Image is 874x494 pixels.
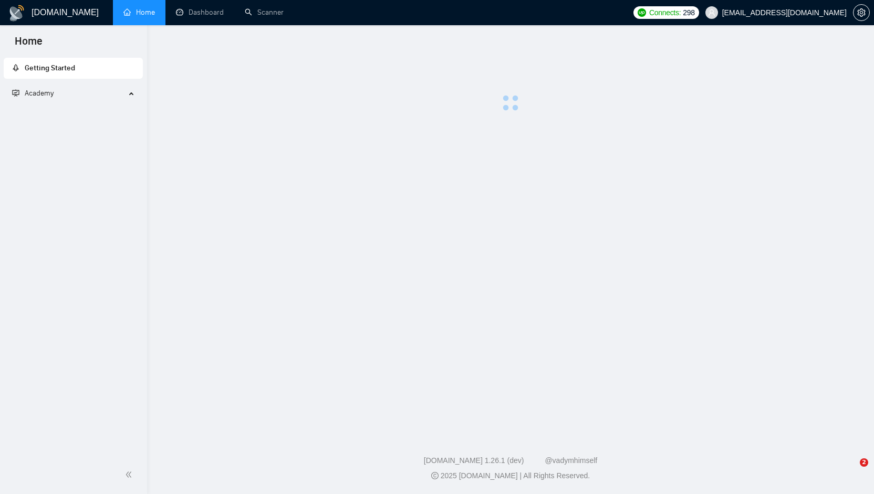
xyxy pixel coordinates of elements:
[853,8,870,17] a: setting
[123,8,155,17] a: homeHome
[25,89,54,98] span: Academy
[860,458,868,467] span: 2
[424,456,524,465] a: [DOMAIN_NAME] 1.26.1 (dev)
[155,470,866,481] div: 2025 [DOMAIN_NAME] | All Rights Reserved.
[12,64,19,71] span: rocket
[8,5,25,22] img: logo
[638,8,646,17] img: upwork-logo.png
[853,4,870,21] button: setting
[245,8,284,17] a: searchScanner
[545,456,597,465] a: @vadymhimself
[683,7,694,18] span: 298
[838,458,863,484] iframe: Intercom live chat
[708,9,715,16] span: user
[4,58,143,79] li: Getting Started
[649,7,681,18] span: Connects:
[125,469,136,480] span: double-left
[6,34,51,56] span: Home
[854,8,869,17] span: setting
[25,64,75,72] span: Getting Started
[431,472,439,479] span: copyright
[12,89,54,98] span: Academy
[176,8,224,17] a: dashboardDashboard
[12,89,19,97] span: fund-projection-screen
